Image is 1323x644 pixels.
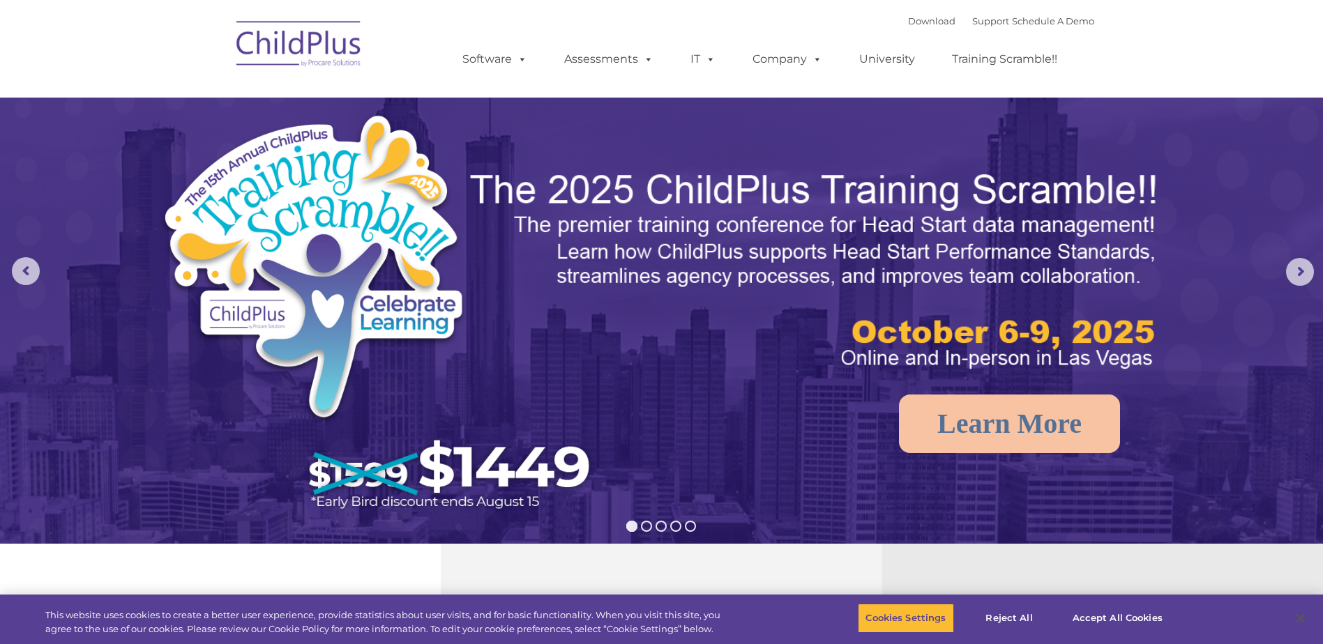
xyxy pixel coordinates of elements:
[739,45,836,73] a: Company
[1285,603,1316,634] button: Close
[45,608,727,636] div: This website uses cookies to create a better user experience, provide statistics about user visit...
[550,45,667,73] a: Assessments
[966,604,1053,633] button: Reject All
[194,92,236,102] span: Last name
[229,11,369,81] img: ChildPlus by Procare Solutions
[448,45,541,73] a: Software
[845,45,929,73] a: University
[858,604,953,633] button: Cookies Settings
[1012,15,1094,26] a: Schedule A Demo
[938,45,1071,73] a: Training Scramble!!
[1065,604,1170,633] button: Accept All Cookies
[899,394,1120,453] a: Learn More
[676,45,729,73] a: IT
[194,149,253,160] span: Phone number
[908,15,955,26] a: Download
[972,15,1009,26] a: Support
[908,15,1094,26] font: |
